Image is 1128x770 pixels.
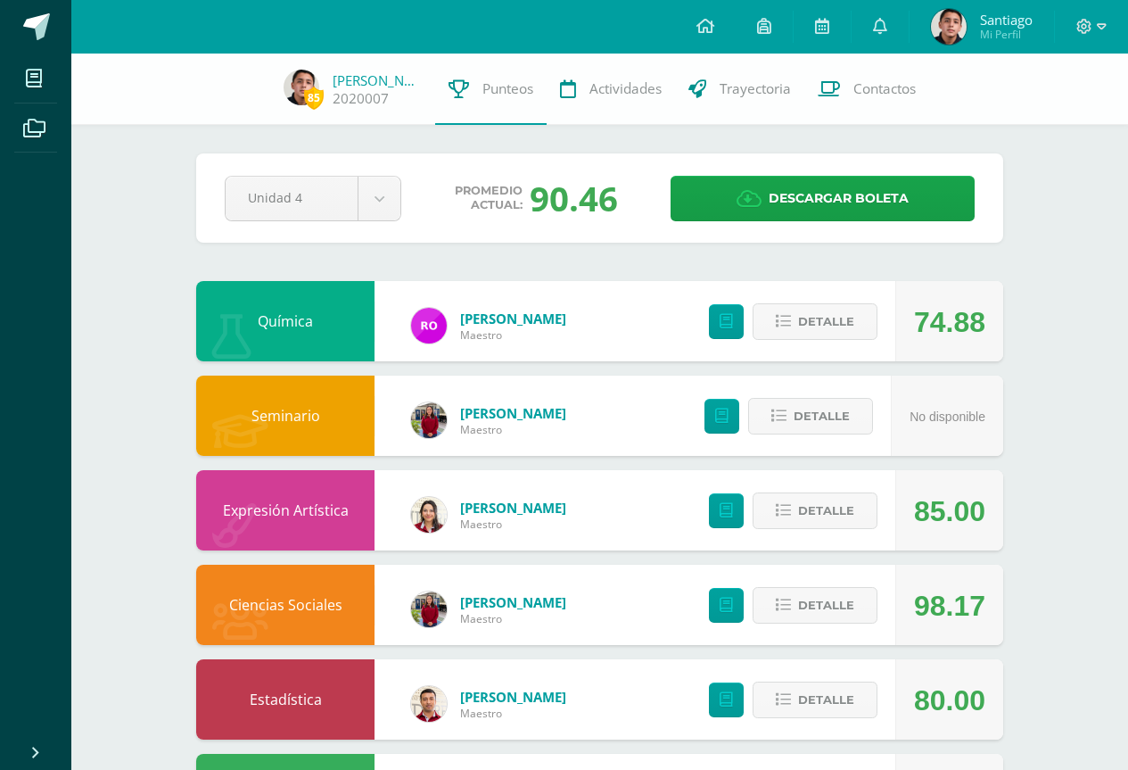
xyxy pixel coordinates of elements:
[248,177,335,219] span: Unidad 4
[460,688,566,706] a: [PERSON_NAME]
[589,79,662,98] span: Actividades
[196,565,375,645] div: Ciencias Sociales
[980,27,1033,42] span: Mi Perfil
[798,305,854,338] span: Detalle
[720,79,791,98] span: Trayectoria
[411,686,447,722] img: 8967023db232ea363fa53c906190b046.png
[333,71,422,89] a: [PERSON_NAME]
[530,175,618,221] div: 90.46
[460,422,566,437] span: Maestro
[411,402,447,438] img: e1f0730b59be0d440f55fb027c9eff26.png
[753,682,877,718] button: Detalle
[798,494,854,527] span: Detalle
[804,54,929,125] a: Contactos
[753,493,877,529] button: Detalle
[547,54,675,125] a: Actividades
[196,376,375,456] div: Seminario
[753,303,877,340] button: Detalle
[411,592,447,627] img: e1f0730b59be0d440f55fb027c9eff26.png
[914,566,985,646] div: 98.17
[411,497,447,533] img: 08cdfe488ee6e762f49c3a355c2599e7.png
[748,398,873,435] button: Detalle
[333,89,389,108] a: 2020007
[226,177,400,220] a: Unidad 4
[931,9,967,45] img: b81a375a2ba29ccfbe84947ecc58dfa2.png
[196,659,375,740] div: Estadística
[753,587,877,624] button: Detalle
[914,282,985,362] div: 74.88
[411,308,447,344] img: 08228f36aa425246ac1f75ab91e507c5.png
[460,706,566,721] span: Maestro
[196,281,375,361] div: Química
[460,310,566,327] a: [PERSON_NAME]
[435,54,547,125] a: Punteos
[853,79,916,98] span: Contactos
[460,611,566,626] span: Maestro
[798,589,854,622] span: Detalle
[914,660,985,741] div: 80.00
[675,54,804,125] a: Trayectoria
[196,470,375,551] div: Expresión Artística
[910,410,985,424] span: No disponible
[460,404,566,422] a: [PERSON_NAME]
[794,400,850,433] span: Detalle
[671,176,975,221] a: Descargar boleta
[460,499,566,517] a: [PERSON_NAME]
[482,79,533,98] span: Punteos
[284,70,319,105] img: b81a375a2ba29ccfbe84947ecc58dfa2.png
[304,87,324,109] span: 85
[460,517,566,532] span: Maestro
[460,593,566,611] a: [PERSON_NAME]
[769,177,909,220] span: Descargar boleta
[460,327,566,343] span: Maestro
[914,471,985,551] div: 85.00
[980,11,1033,29] span: Santiago
[455,184,523,212] span: Promedio actual:
[798,683,854,716] span: Detalle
